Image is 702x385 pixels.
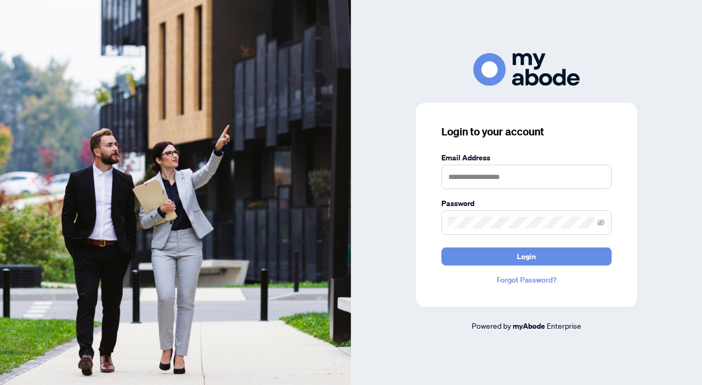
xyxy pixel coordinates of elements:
label: Email Address [441,152,612,164]
img: ma-logo [473,53,580,85]
label: Password [441,198,612,209]
span: Login [517,248,536,265]
button: Login [441,247,612,266]
h3: Login to your account [441,124,612,139]
span: Enterprise [547,321,581,330]
a: Forgot Password? [441,274,612,286]
span: eye-invisible [597,219,605,226]
span: Powered by [472,321,511,330]
a: myAbode [513,320,545,332]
